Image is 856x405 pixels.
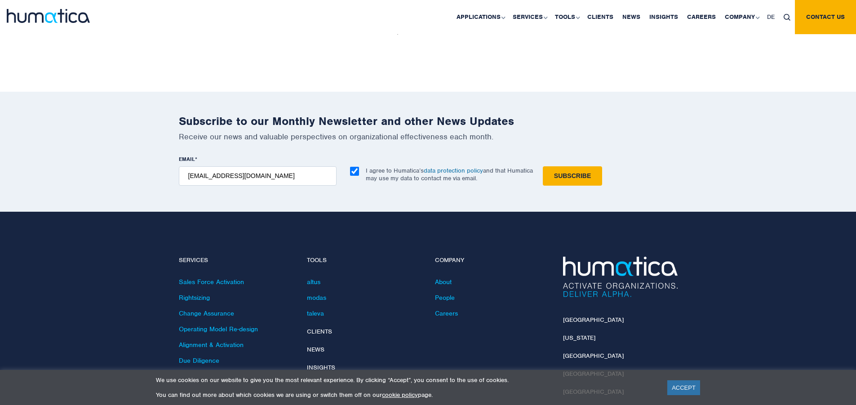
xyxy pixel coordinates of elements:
[156,376,656,384] p: We use cookies on our website to give you the most relevant experience. By clicking “Accept”, you...
[179,325,258,333] a: Operating Model Re-design
[767,13,775,21] span: DE
[7,9,90,23] img: logo
[307,328,332,335] a: Clients
[179,278,244,286] a: Sales Force Activation
[307,309,324,317] a: taleva
[435,278,452,286] a: About
[563,257,678,297] img: Humatica
[179,294,210,302] a: Rightsizing
[307,257,421,264] h4: Tools
[424,167,483,174] a: data protection policy
[179,132,678,142] p: Receive our news and valuable perspectives on organizational effectiveness each month.
[307,294,326,302] a: modas
[179,166,337,186] input: name@company.com
[435,309,458,317] a: Careers
[307,364,335,371] a: Insights
[382,391,418,399] a: cookie policy
[435,294,455,302] a: People
[179,257,293,264] h4: Services
[563,334,595,342] a: [US_STATE]
[563,352,624,360] a: [GEOGRAPHIC_DATA]
[179,341,244,349] a: Alignment & Activation
[543,166,602,186] input: Subscribe
[667,380,700,395] a: ACCEPT
[366,167,533,182] p: I agree to Humatica’s and that Humatica may use my data to contact me via email.
[179,156,195,163] span: EMAIL
[784,14,790,21] img: search_icon
[179,309,234,317] a: Change Assurance
[435,257,550,264] h4: Company
[156,391,656,399] p: You can find out more about which cookies we are using or switch them off on our page.
[307,278,320,286] a: altus
[350,167,359,176] input: I agree to Humatica’sdata protection policyand that Humatica may use my data to contact me via em...
[179,356,219,365] a: Due Diligence
[563,316,624,324] a: [GEOGRAPHIC_DATA]
[179,114,678,128] h2: Subscribe to our Monthly Newsletter and other News Updates
[307,346,324,353] a: News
